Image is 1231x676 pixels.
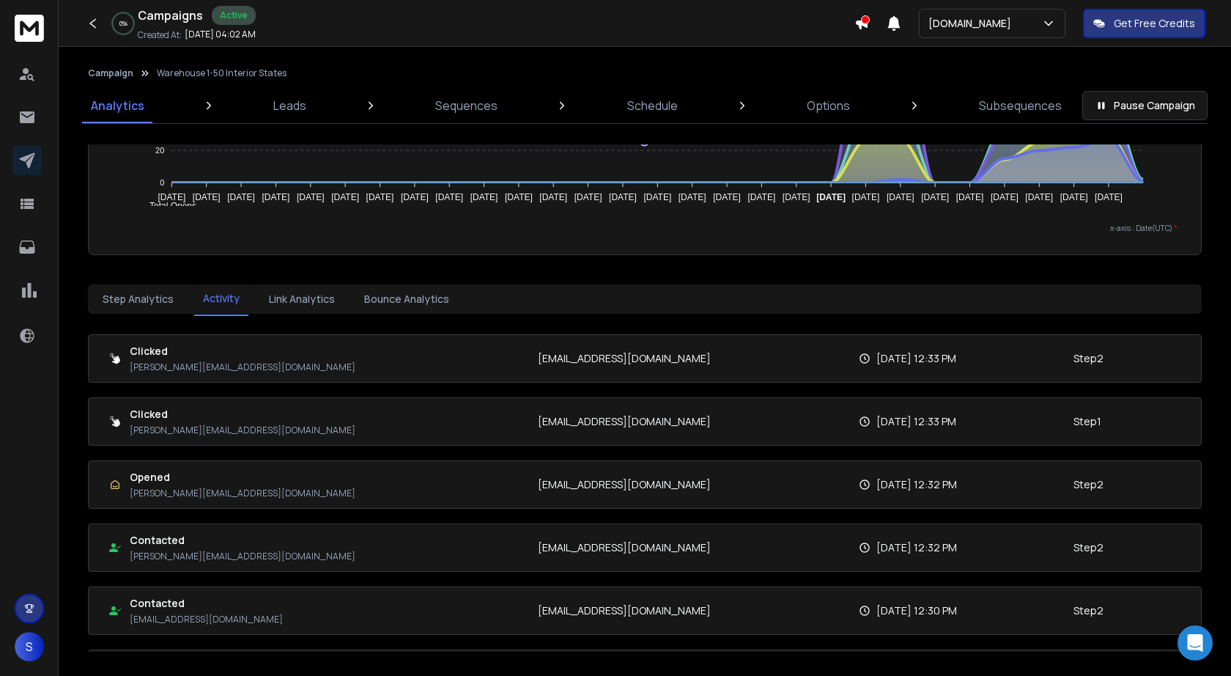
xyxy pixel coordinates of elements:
p: Analytics [91,97,144,114]
button: Campaign [88,67,133,79]
p: [EMAIL_ADDRESS][DOMAIN_NAME] [538,351,711,366]
p: [DATE] 12:32 PM [876,477,957,492]
tspan: [DATE] [679,192,706,202]
div: Open Intercom Messenger [1178,625,1213,661]
p: [DATE] 12:32 PM [876,540,957,555]
p: Subsequences [979,97,1062,114]
p: [EMAIL_ADDRESS][DOMAIN_NAME] [538,540,711,555]
p: [EMAIL_ADDRESS][DOMAIN_NAME] [538,414,711,429]
button: Get Free Credits [1083,9,1205,38]
p: [PERSON_NAME][EMAIL_ADDRESS][DOMAIN_NAME] [130,488,355,499]
tspan: [DATE] [817,192,846,202]
a: Leads [265,88,315,123]
tspan: [DATE] [1095,192,1123,202]
button: Activity [194,282,248,316]
p: Created At: [138,29,182,41]
tspan: [DATE] [158,192,186,202]
tspan: [DATE] [644,192,672,202]
p: Step 2 [1073,351,1104,366]
h1: Contacted [130,596,283,611]
p: [EMAIL_ADDRESS][DOMAIN_NAME] [538,477,711,492]
tspan: [DATE] [1060,192,1088,202]
p: Get Free Credits [1114,16,1195,31]
tspan: [DATE] [401,192,429,202]
p: Options [807,97,850,114]
a: Subsequences [970,88,1071,123]
p: Step 2 [1073,477,1104,492]
p: Warehouse 1-50 Interior States [157,67,287,79]
tspan: [DATE] [366,192,394,202]
tspan: [DATE] [540,192,568,202]
p: [DATE] 12:33 PM [876,351,956,366]
p: [EMAIL_ADDRESS][DOMAIN_NAME] [130,614,283,625]
button: Pause Campaign [1082,91,1208,120]
tspan: [DATE] [852,192,880,202]
p: [PERSON_NAME][EMAIL_ADDRESS][DOMAIN_NAME] [130,551,355,562]
a: Analytics [82,88,153,123]
tspan: [DATE] [470,192,498,202]
tspan: [DATE] [262,192,290,202]
tspan: [DATE] [193,192,221,202]
p: Schedule [627,97,678,114]
p: Step 2 [1073,540,1104,555]
tspan: [DATE] [332,192,360,202]
p: [PERSON_NAME][EMAIL_ADDRESS][DOMAIN_NAME] [130,361,355,373]
tspan: [DATE] [713,192,741,202]
p: [DATE] 12:30 PM [876,603,957,618]
h1: Campaigns [138,7,203,24]
tspan: [DATE] [783,192,810,202]
span: Total Opens [138,201,196,211]
p: [DOMAIN_NAME] [928,16,1017,31]
tspan: [DATE] [991,192,1019,202]
p: Sequences [435,97,498,114]
p: [DATE] 12:33 PM [876,414,956,429]
div: Active [212,6,256,25]
button: S [15,632,44,661]
tspan: 20 [155,146,164,155]
p: Leads [273,97,306,114]
a: Options [798,88,859,123]
p: x-axis : Date(UTC) [112,223,1178,234]
button: Link Analytics [260,283,344,315]
p: Step 2 [1073,603,1104,618]
tspan: [DATE] [922,192,950,202]
tspan: [DATE] [956,192,984,202]
h1: Contacted [130,533,355,548]
p: 0 % [119,19,127,28]
p: [PERSON_NAME][EMAIL_ADDRESS][DOMAIN_NAME] [130,425,355,436]
button: Bounce Analytics [355,283,458,315]
tspan: 0 [160,178,165,187]
p: Step 1 [1073,414,1101,429]
tspan: [DATE] [887,192,914,202]
h1: Clicked [130,344,355,359]
tspan: [DATE] [1026,192,1054,202]
h1: Clicked [130,407,355,422]
button: Step Analytics [94,283,182,315]
tspan: [DATE] [228,192,256,202]
tspan: [DATE] [297,192,325,202]
tspan: [DATE] [574,192,602,202]
a: Schedule [618,88,687,123]
tspan: [DATE] [436,192,464,202]
h1: Opened [130,470,355,485]
tspan: [DATE] [748,192,776,202]
a: Sequences [426,88,506,123]
p: [EMAIL_ADDRESS][DOMAIN_NAME] [538,603,711,618]
tspan: [DATE] [609,192,637,202]
tspan: [DATE] [505,192,533,202]
p: [DATE] 04:02 AM [185,29,256,40]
